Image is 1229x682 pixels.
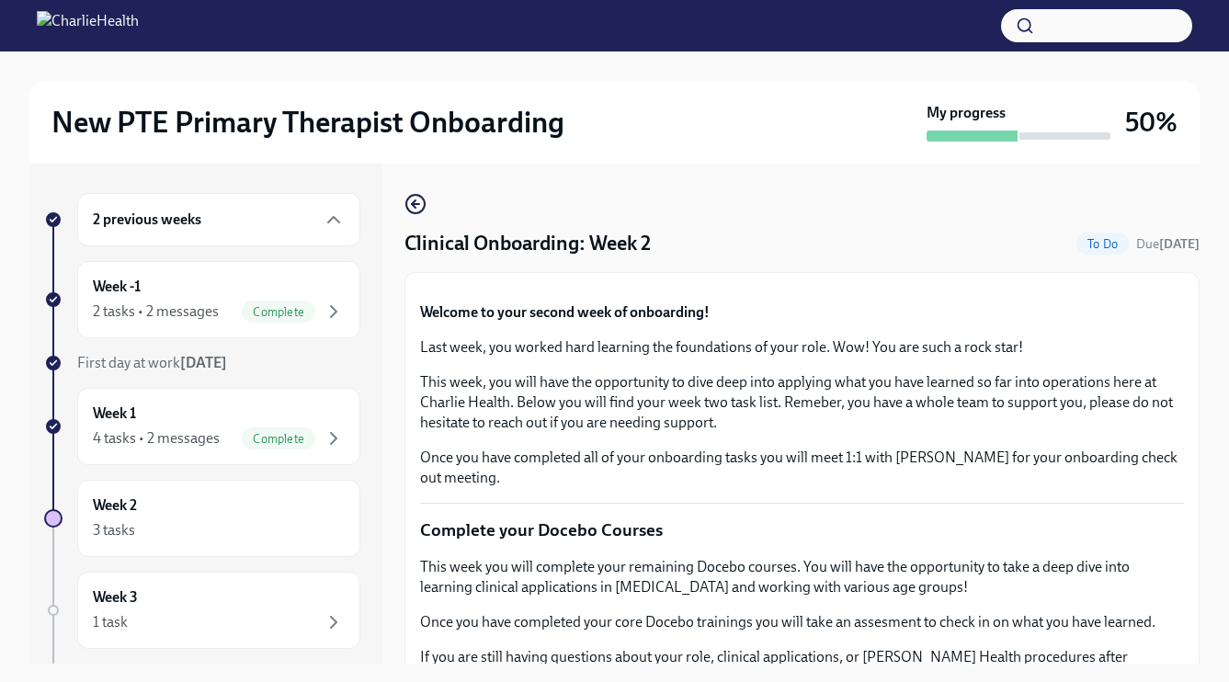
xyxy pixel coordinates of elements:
[93,277,141,297] h6: Week -1
[1125,106,1178,139] h3: 50%
[1136,236,1200,252] span: Due
[242,305,315,319] span: Complete
[44,261,360,338] a: Week -12 tasks • 2 messagesComplete
[93,520,135,540] div: 3 tasks
[420,518,1184,542] p: Complete your Docebo Courses
[93,210,201,230] h6: 2 previous weeks
[420,303,710,321] strong: Welcome to your second week of onboarding!
[93,404,136,424] h6: Week 1
[93,495,137,516] h6: Week 2
[927,103,1006,123] strong: My progress
[420,372,1184,433] p: This week, you will have the opportunity to dive deep into applying what you have learned so far ...
[51,104,564,141] h2: New PTE Primary Therapist Onboarding
[93,587,138,608] h6: Week 3
[420,337,1184,358] p: Last week, you worked hard learning the foundations of your role. Wow! You are such a rock star!
[44,388,360,465] a: Week 14 tasks • 2 messagesComplete
[404,230,651,257] h4: Clinical Onboarding: Week 2
[77,193,360,246] div: 2 previous weeks
[1136,235,1200,253] span: October 11th, 2025 07:00
[44,572,360,649] a: Week 31 task
[37,11,139,40] img: CharlieHealth
[93,612,128,632] div: 1 task
[1159,236,1200,252] strong: [DATE]
[44,480,360,557] a: Week 23 tasks
[93,428,220,449] div: 4 tasks • 2 messages
[77,354,227,371] span: First day at work
[1076,237,1129,251] span: To Do
[180,354,227,371] strong: [DATE]
[93,301,219,322] div: 2 tasks • 2 messages
[420,448,1184,488] p: Once you have completed all of your onboarding tasks you will meet 1:1 with [PERSON_NAME] for you...
[420,612,1184,632] p: Once you have completed your core Docebo trainings you will take an assesment to check in on what...
[242,432,315,446] span: Complete
[420,557,1184,597] p: This week you will complete your remaining Docebo courses. You will have the opportunity to take ...
[44,353,360,373] a: First day at work[DATE]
